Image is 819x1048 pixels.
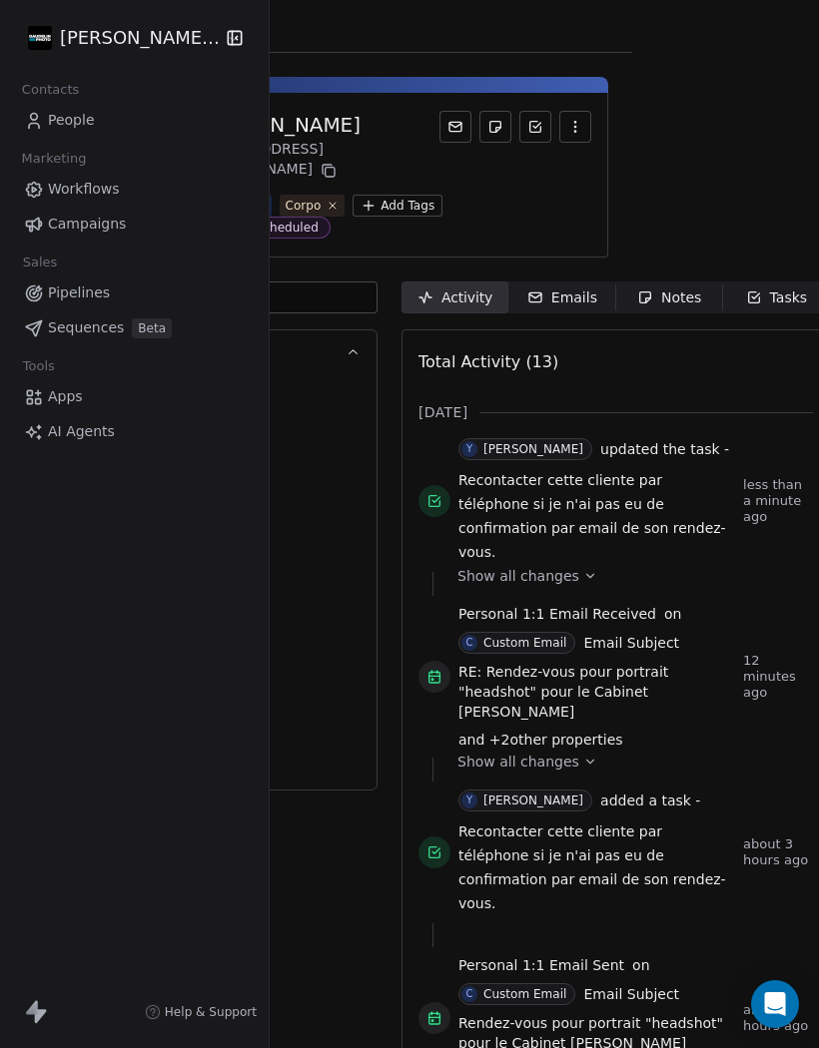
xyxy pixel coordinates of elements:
[483,987,566,1001] div: Custom Email
[458,662,735,722] span: RE: Rendez-vous pour portrait "headshot" pour le Cabinet [PERSON_NAME]
[14,248,66,277] span: Sales
[418,352,558,371] span: Total Activity (13)
[145,1004,257,1020] a: Help & Support
[196,111,439,139] div: [PERSON_NAME]
[632,955,649,975] span: on
[483,442,583,456] div: [PERSON_NAME]
[458,468,735,564] a: Recontacter cette cliente par téléphone si je n'ai pas eu de confirmation par email de son rendez...
[583,633,679,653] span: Email Subject
[458,472,726,560] span: Recontacter cette cliente par téléphone si je n'ai pas eu de confirmation par email de son rendez...
[16,415,253,448] a: AI Agents
[743,477,813,525] span: less than a minute ago
[418,402,467,422] span: [DATE]
[743,1002,813,1034] span: about 3 hours ago
[457,566,799,586] a: Show all changes
[286,197,322,215] div: Corpo
[13,144,95,174] span: Marketing
[196,139,439,183] div: [EMAIL_ADDRESS][DOMAIN_NAME]
[48,317,124,338] span: Sequences
[600,790,700,810] span: added a task -
[527,287,597,308] div: Emails
[16,104,253,137] a: People
[16,173,253,206] a: Workflows
[483,793,583,807] div: [PERSON_NAME]
[24,21,213,55] button: [PERSON_NAME] Photo
[60,25,222,51] span: [PERSON_NAME] Photo
[16,208,253,241] a: Campaigns
[458,819,735,915] a: Recontacter cette cliente par téléphone si je n'ai pas eu de confirmation par email de son rendez...
[48,214,126,235] span: Campaigns
[14,351,63,381] span: Tools
[353,195,442,217] button: Add Tags
[458,730,623,750] span: and + 2 other properties
[458,823,726,911] span: Recontacter cette cliente par téléphone si je n'ai pas eu de confirmation par email de son rendez...
[664,604,681,624] span: on
[466,792,472,808] div: Y
[16,276,253,309] a: Pipelines
[751,980,799,1028] div: Open Intercom Messenger
[16,311,253,344] a: SequencesBeta
[48,110,95,131] span: People
[132,318,172,338] span: Beta
[458,955,624,975] span: Personal 1:1 Email Sent
[48,179,120,200] span: Workflows
[583,984,679,1004] span: Email Subject
[743,653,813,701] span: 12 minutes ago
[637,287,701,308] div: Notes
[466,441,472,457] div: Y
[465,635,472,651] div: C
[458,604,656,624] span: Personal 1:1 Email Received
[16,380,253,413] a: Apps
[483,636,566,650] div: Custom Email
[457,752,579,772] span: Show all changes
[465,986,472,1002] div: C
[743,836,813,868] span: about 3 hours ago
[746,287,808,308] div: Tasks
[457,752,799,772] a: Show all changes
[13,75,88,105] span: Contacts
[28,26,52,50] img: Daudelin%20Photo%20Logo%20White%202025%20Square.png
[457,566,579,586] span: Show all changes
[48,386,83,407] span: Apps
[48,282,110,303] span: Pipelines
[600,439,729,459] span: updated the task -
[48,421,115,442] span: AI Agents
[165,1004,257,1020] span: Help & Support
